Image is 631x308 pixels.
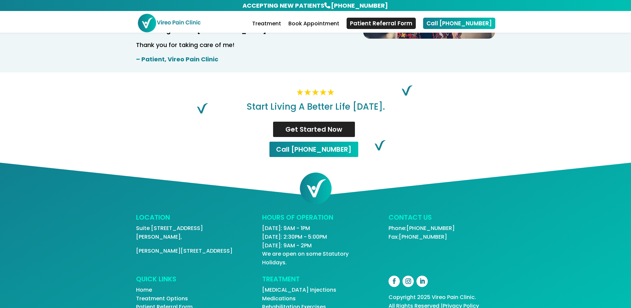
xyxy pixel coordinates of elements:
a: [MEDICAL_DATA] Injections [262,286,336,294]
h3: QUICK LINKS [136,276,242,286]
a: Follow on Facebook [389,276,400,287]
a: Get Started Now [272,121,356,138]
a: [PHONE_NUMBER] [399,233,447,241]
a: Book Appointment [288,21,339,33]
a: Treatment Options [136,295,188,302]
img: Vireo Pain Clinic [137,13,201,32]
strong: – Patient, Vireo Pain Clinic [136,55,218,63]
a: Follow on Instagram [402,276,414,287]
p: Phone: Fax: [389,224,495,241]
a: [PHONE_NUMBER] [330,1,389,10]
h3: TREATMENT [262,276,369,286]
a: Follow on LinkedIn [416,276,428,287]
a: Suite [STREET_ADDRESS][PERSON_NAME], [136,224,203,241]
h2: Start Living A Better Life [DATE]. [138,102,494,114]
img: 5_star-final [296,88,336,97]
a: [PERSON_NAME][STREET_ADDRESS] [136,247,233,255]
a: Call [PHONE_NUMBER] [269,141,359,158]
h3: HOURS OF OPERATION [262,214,369,224]
p: [DATE]: 9AM - 1PM [DATE]: 2:30PM - 5:00PM [DATE]: 9AM - 2PM We are open on some Statutory Holidays. [262,224,369,267]
a: Treatment [252,21,281,33]
a: Patient Referral Form [347,18,416,29]
a: Call [PHONE_NUMBER] [423,18,495,29]
a: Medications [262,295,296,302]
h3: CONTACT US [389,214,495,224]
h3: LOCATION [136,214,242,224]
img: cropped-Favicon-Vireo-Pain-Clinic-Markham-Chronic-Pain-Treatment-Interventional-Pain-Management-R... [299,172,332,205]
a: [PHONE_NUMBER] [406,224,455,232]
p: Thank you for taking care of me! [136,41,344,55]
a: Home [136,286,152,294]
